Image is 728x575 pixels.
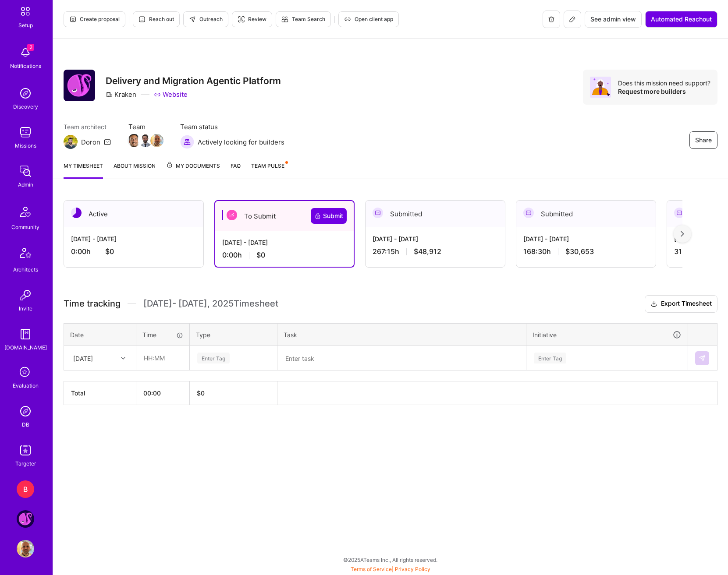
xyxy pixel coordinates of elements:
[256,250,265,260] span: $0
[231,161,241,179] a: FAQ
[395,566,430,572] a: Privacy Policy
[523,208,534,218] img: Submitted
[689,131,717,149] button: Share
[17,325,34,343] img: guide book
[13,265,38,274] div: Architects
[140,133,151,148] a: Team Member Avatar
[281,15,325,23] span: Team Search
[180,135,194,149] img: Actively looking for builders
[251,162,284,169] span: Team Pulse
[523,234,649,243] div: [DATE] - [DATE]
[14,540,36,557] a: User Avatar
[414,247,441,256] span: $48,912
[534,351,566,365] div: Enter Tag
[64,70,95,101] img: Company Logo
[277,323,526,346] th: Task
[17,540,34,557] img: User Avatar
[64,11,125,27] button: Create proposal
[14,480,36,498] a: B
[238,16,245,23] i: icon Targeter
[64,135,78,149] img: Team Architect
[4,343,47,352] div: [DOMAIN_NAME]
[618,87,710,95] div: Request more builders
[351,566,392,572] a: Terms of Service
[128,122,163,131] span: Team
[81,138,100,147] div: Doron
[17,44,34,61] img: bell
[13,381,39,390] div: Evaluation
[645,11,717,28] button: Automated Reachout
[15,244,36,265] img: Architects
[17,364,34,381] i: icon SelectionTeam
[590,15,636,24] span: See admin view
[17,441,34,459] img: Skill Targeter
[344,15,393,23] span: Open client app
[71,208,82,218] img: Active
[699,355,706,362] img: Submit
[373,208,383,218] img: Submitted
[695,136,712,145] span: Share
[314,212,343,220] span: Submit
[338,11,399,27] button: Open client app
[15,459,36,468] div: Targeter
[650,300,657,309] i: icon Download
[106,75,281,86] h3: Delivery and Migration Agentic Platform
[142,330,183,339] div: Time
[222,238,347,247] div: [DATE] - [DATE]
[10,61,41,71] div: Notifications
[64,201,203,227] div: Active
[71,234,196,243] div: [DATE] - [DATE]
[651,15,712,24] span: Automated Reachout
[183,11,228,27] button: Outreach
[18,180,33,189] div: Admin
[64,323,136,346] th: Date
[138,15,174,23] span: Reach out
[17,510,34,528] img: Kraken: Delivery and Migration Agentic Platform
[523,247,649,256] div: 168:30 h
[27,44,34,51] span: 2
[533,330,682,340] div: Initiative
[121,356,125,360] i: icon Chevron
[22,420,29,429] div: DB
[198,138,284,147] span: Actively looking for builders
[645,295,717,313] button: Export Timesheet
[215,201,354,231] div: To Submit
[17,402,34,420] img: Admin Search
[128,133,140,148] a: Team Member Avatar
[276,11,331,27] button: Team Search
[105,247,114,256] span: $0
[71,247,196,256] div: 0:00 h
[69,16,76,23] i: icon Proposal
[14,510,36,528] a: Kraken: Delivery and Migration Agentic Platform
[114,161,156,179] a: About Mission
[674,208,685,218] img: Submitted
[128,134,141,147] img: Team Member Avatar
[133,11,180,27] button: Reach out
[150,134,163,147] img: Team Member Avatar
[16,2,35,21] img: setup
[585,11,642,28] button: See admin view
[17,162,34,180] img: admin teamwork
[143,298,278,309] span: [DATE] - [DATE] , 2025 Timesheet
[190,323,277,346] th: Type
[13,102,38,111] div: Discovery
[238,15,266,23] span: Review
[64,298,121,309] span: Time tracking
[17,85,34,102] img: discovery
[17,123,34,141] img: teamwork
[64,122,111,131] span: Team architect
[189,15,223,23] span: Outreach
[104,138,111,145] i: icon Mail
[618,79,710,87] div: Does this mission need support?
[197,351,230,365] div: Enter Tag
[154,90,188,99] a: Website
[53,549,728,571] div: © 2025 ATeams Inc., All rights reserved.
[69,15,120,23] span: Create proposal
[565,247,594,256] span: $30,653
[73,353,93,363] div: [DATE]
[15,201,36,222] img: Community
[197,389,205,397] span: $ 0
[106,91,113,98] i: icon CompanyGray
[366,201,505,227] div: Submitted
[64,161,103,179] a: My timesheet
